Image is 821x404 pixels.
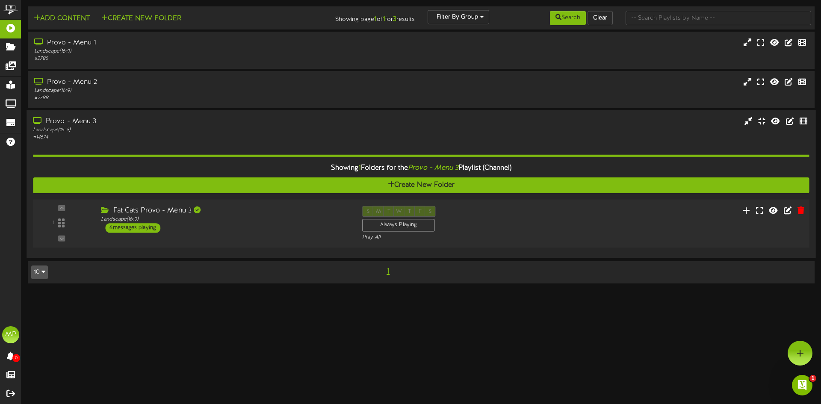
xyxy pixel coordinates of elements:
button: Create New Folder [99,13,184,24]
div: # 14674 [33,134,349,141]
div: Play All [362,234,545,241]
div: Always Playing [362,219,434,232]
div: 6 messages playing [105,223,160,233]
div: Fat Cats Provo - Menu 3 [101,206,349,216]
div: Landscape ( 16:9 ) [34,48,349,55]
button: 10 [31,265,48,279]
div: Showing Folders for the Playlist (Channel) [27,159,816,177]
span: 1 [384,267,392,276]
strong: 1 [374,15,377,23]
button: Add Content [31,13,92,24]
button: Create New Folder [33,177,809,193]
div: MP [2,326,19,343]
span: 1 [809,375,816,382]
div: Landscape ( 16:9 ) [34,87,349,94]
span: 0 [12,354,20,362]
div: Provo - Menu 3 [33,117,349,127]
div: Provo - Menu 1 [34,38,349,48]
i: Provo - Menu 3 [408,164,458,172]
span: 1 [358,164,361,172]
div: Landscape ( 16:9 ) [33,127,349,134]
div: Provo - Menu 2 [34,77,349,87]
div: Landscape ( 16:9 ) [101,216,349,223]
strong: 1 [383,15,385,23]
button: Filter By Group [428,10,489,24]
div: # 2788 [34,94,349,102]
strong: 3 [393,15,396,23]
iframe: Intercom live chat [792,375,812,395]
button: Clear [588,11,613,25]
button: Search [550,11,586,25]
input: -- Search Playlists by Name -- [626,11,811,25]
div: Showing page of for results [289,10,421,24]
div: # 2785 [34,55,349,62]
